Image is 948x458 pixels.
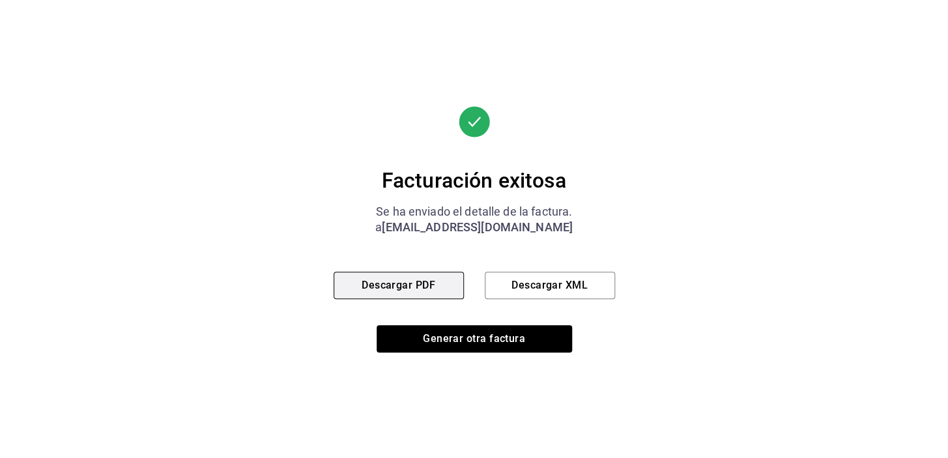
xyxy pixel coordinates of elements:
font: Se ha enviado el detalle de la factura. [376,205,572,218]
font: Descargar PDF [362,279,435,291]
font: Facturación exitosa [382,168,567,193]
button: Generar otra factura [377,325,572,352]
button: Descargar PDF [334,272,464,299]
button: Descargar XML [485,272,615,299]
font: Descargar XML [511,279,588,291]
font: Generar otra factura [423,332,525,345]
font: a [375,220,382,234]
font: [EMAIL_ADDRESS][DOMAIN_NAME] [382,220,573,234]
